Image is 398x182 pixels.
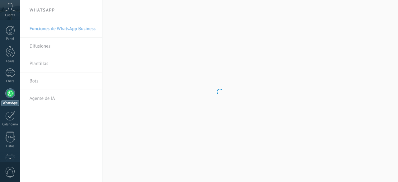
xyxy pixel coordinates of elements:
div: Chats [1,79,19,83]
div: Calendario [1,123,19,127]
div: Leads [1,59,19,63]
div: WhatsApp [1,100,19,106]
span: Cuenta [5,13,15,17]
div: Listas [1,144,19,148]
div: Panel [1,37,19,41]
